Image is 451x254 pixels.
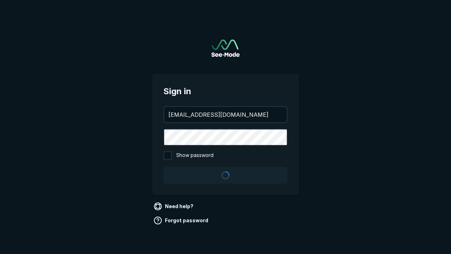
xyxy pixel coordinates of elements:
a: Need help? [152,201,196,212]
a: Forgot password [152,215,211,226]
a: Go to sign in [211,40,240,57]
span: Show password [176,151,214,160]
img: See-Mode Logo [211,40,240,57]
input: your@email.com [164,107,287,122]
span: Sign in [163,85,288,98]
